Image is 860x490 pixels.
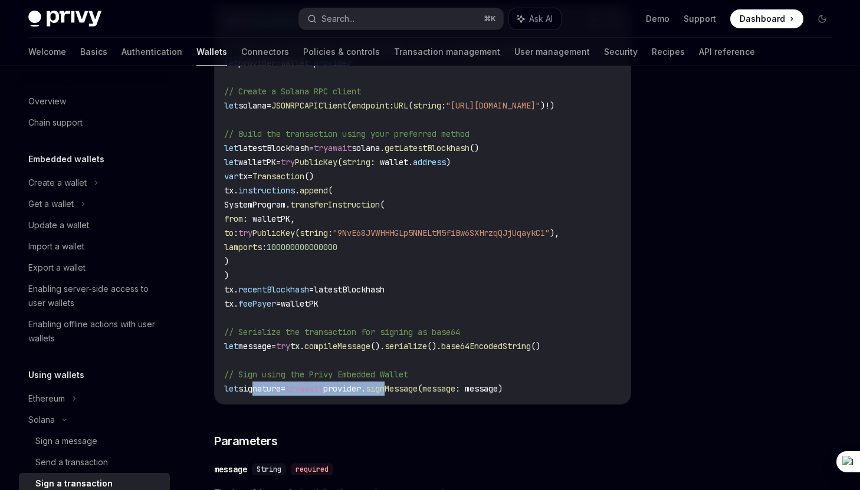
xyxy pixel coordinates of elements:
[214,433,277,449] span: Parameters
[238,143,309,153] span: latestBlockhash
[80,38,107,66] a: Basics
[28,116,83,130] div: Chain support
[234,228,238,238] span: :
[19,215,170,236] a: Update a wallet
[262,242,267,252] span: :
[509,8,561,29] button: Ask AI
[281,298,319,309] span: walletPK
[300,383,323,394] span: await
[238,185,295,196] span: instructions
[28,152,104,166] h5: Embedded wallets
[413,157,446,167] span: address
[380,199,385,210] span: (
[300,185,328,196] span: append
[224,256,229,267] span: )
[19,236,170,257] a: Import a wallet
[224,369,408,380] span: // Sign using the Privy Embedded Wallet
[276,298,281,309] span: =
[238,171,248,182] span: tx
[276,341,290,351] span: try
[385,143,470,153] span: getLatestBlockhash
[224,100,238,111] span: let
[699,38,755,66] a: API reference
[35,455,108,469] div: Send a transaction
[19,91,170,112] a: Overview
[366,383,418,394] span: signMessage
[300,228,328,238] span: string
[238,284,309,295] span: recentBlockhash
[304,171,314,182] span: ()
[484,14,496,24] span: ⌘ K
[652,38,685,66] a: Recipes
[252,171,304,182] span: Transaction
[418,383,422,394] span: (
[299,8,503,29] button: Search...⌘K
[352,100,389,111] span: endpoint
[446,157,451,167] span: )
[28,38,66,66] a: Welcome
[389,100,394,111] span: :
[309,143,314,153] span: =
[267,100,271,111] span: =
[238,228,252,238] span: try
[28,197,74,211] div: Get a wallet
[427,341,441,351] span: ().
[514,38,590,66] a: User management
[224,327,460,337] span: // Serialize the transaction for signing as base64
[455,383,503,394] span: : message)
[224,228,234,238] span: to
[241,38,289,66] a: Connectors
[321,12,354,26] div: Search...
[224,284,238,295] span: tx.
[470,143,479,153] span: ()
[309,284,314,295] span: =
[35,434,97,448] div: Sign a message
[394,38,500,66] a: Transaction management
[28,239,84,254] div: Import a wallet
[19,314,170,349] a: Enabling offline actions with user wallets
[441,100,446,111] span: :
[224,129,470,139] span: // Build the transaction using your preferred method
[408,100,413,111] span: (
[328,185,333,196] span: (
[285,383,300,394] span: try
[28,317,163,346] div: Enabling offline actions with user wallets
[252,228,295,238] span: PublicKey
[347,100,352,111] span: (
[122,38,182,66] a: Authentication
[214,463,247,475] div: message
[28,218,89,232] div: Update a wallet
[243,213,295,224] span: : walletPK,
[304,341,370,351] span: compileMessage
[550,228,559,238] span: ),
[337,157,342,167] span: (
[314,143,328,153] span: try
[238,157,276,167] span: walletPK
[19,430,170,452] a: Sign a message
[271,100,347,111] span: JSONRPCAPIClient
[224,199,290,210] span: SystemProgram.
[28,261,86,275] div: Export a wallet
[323,383,366,394] span: provider.
[646,13,669,25] a: Demo
[257,465,281,474] span: String
[394,100,408,111] span: URL
[370,157,413,167] span: : wallet.
[19,112,170,133] a: Chain support
[295,228,300,238] span: (
[314,284,385,295] span: latestBlockhash
[224,242,262,252] span: lamports
[238,100,267,111] span: solana
[28,413,55,427] div: Solana
[604,38,638,66] a: Security
[28,282,163,310] div: Enabling server-side access to user wallets
[224,270,229,281] span: )
[28,94,66,108] div: Overview
[295,185,300,196] span: .
[224,86,361,97] span: // Create a Solana RPC client
[545,100,550,111] span: !
[238,383,281,394] span: signature
[248,171,252,182] span: =
[342,157,370,167] span: string
[28,368,84,382] h5: Using wallets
